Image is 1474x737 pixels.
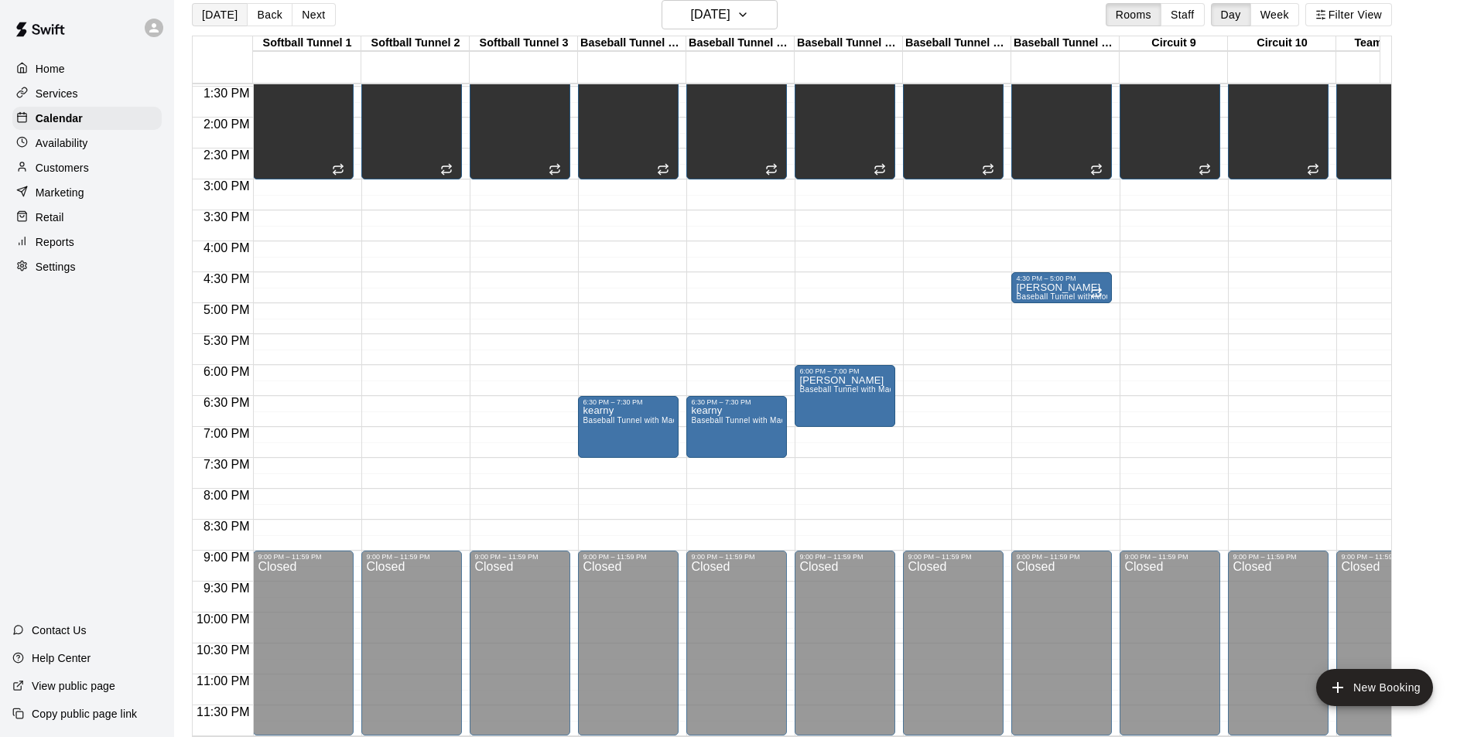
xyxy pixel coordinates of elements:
[583,416,693,425] span: Baseball Tunnel with Machine
[12,107,162,130] a: Calendar
[12,156,162,179] a: Customers
[253,551,354,735] div: 9:00 PM – 11:59 PM: Closed
[200,148,254,162] span: 2:30 PM
[474,553,566,561] div: 9:00 PM – 11:59 PM
[200,551,254,564] span: 9:00 PM
[332,163,344,176] span: Recurring event
[12,181,162,204] a: Marketing
[583,553,674,561] div: 9:00 PM – 11:59 PM
[12,82,162,105] a: Services
[470,36,578,51] div: Softball Tunnel 3
[686,396,787,458] div: 6:30 PM – 7:30 PM: kearny
[193,612,253,626] span: 10:00 PM
[903,551,1004,735] div: 9:00 PM – 11:59 PM: Closed
[32,706,137,722] p: Copy public page link
[200,365,254,378] span: 6:00 PM
[982,163,994,176] span: Recurring event
[765,163,778,176] span: Recurring event
[1124,553,1216,561] div: 9:00 PM – 11:59 PM
[200,272,254,285] span: 4:30 PM
[36,160,89,176] p: Customers
[686,551,787,735] div: 9:00 PM – 11:59 PM: Closed
[361,551,462,735] div: 9:00 PM – 11:59 PM: Closed
[200,334,254,347] span: 5:30 PM
[795,551,895,735] div: 9:00 PM – 11:59 PM: Closed
[12,57,162,80] a: Home
[32,623,87,638] p: Contact Us
[657,163,669,176] span: Recurring event
[1211,3,1251,26] button: Day
[36,210,64,225] p: Retail
[1161,3,1205,26] button: Staff
[258,553,349,561] div: 9:00 PM – 11:59 PM
[200,210,254,223] span: 3:30 PM
[440,163,453,176] span: Recurring event
[12,230,162,254] a: Reports
[200,582,254,595] span: 9:30 PM
[200,241,254,254] span: 4:00 PM
[200,179,254,193] span: 3:00 PM
[1011,551,1112,735] div: 9:00 PM – 11:59 PM: Closed
[12,206,162,229] a: Retail
[12,131,162,155] a: Availability
[36,111,83,126] p: Calendar
[1090,287,1103,299] span: Recurring event
[1316,669,1433,706] button: add
[200,303,254,316] span: 5:00 PM
[200,520,254,533] span: 8:30 PM
[799,385,909,394] span: Baseball Tunnel with Machine
[1016,553,1107,561] div: 9:00 PM – 11:59 PM
[36,185,84,200] p: Marketing
[36,61,65,77] p: Home
[36,259,76,275] p: Settings
[578,396,679,458] div: 6:30 PM – 7:30 PM: kearny
[1090,163,1103,176] span: Recurring event
[874,163,886,176] span: Recurring event
[549,163,561,176] span: Recurring event
[32,678,115,694] p: View public page
[691,416,801,425] span: Baseball Tunnel with Machine
[799,367,891,375] div: 6:00 PM – 7:00 PM
[36,234,74,250] p: Reports
[200,87,254,100] span: 1:30 PM
[12,255,162,278] a: Settings
[253,36,361,51] div: Softball Tunnel 1
[1228,36,1336,51] div: Circuit 10
[247,3,292,26] button: Back
[795,36,903,51] div: Baseball Tunnel 6 (Machine)
[470,551,570,735] div: 9:00 PM – 11:59 PM: Closed
[1336,551,1437,735] div: 9:00 PM – 11:59 PM: Closed
[795,365,895,427] div: 6:00 PM – 7:00 PM: watson
[691,553,782,561] div: 9:00 PM – 11:59 PM
[1011,272,1112,303] div: 4:30 PM – 5:00 PM: donnie
[1106,3,1161,26] button: Rooms
[1016,275,1107,282] div: 4:30 PM – 5:00 PM
[686,36,795,51] div: Baseball Tunnel 5 (Machine)
[1233,553,1324,561] div: 9:00 PM – 11:59 PM
[799,553,891,561] div: 9:00 PM – 11:59 PM
[366,553,457,561] div: 9:00 PM – 11:59 PM
[908,553,999,561] div: 9:00 PM – 11:59 PM
[361,36,470,51] div: Softball Tunnel 2
[1120,551,1220,735] div: 9:00 PM – 11:59 PM: Closed
[903,36,1011,51] div: Baseball Tunnel 7 (Mound/Machine)
[1305,3,1392,26] button: Filter View
[193,643,253,657] span: 10:30 PM
[691,398,782,406] div: 6:30 PM – 7:30 PM
[1250,3,1299,26] button: Week
[578,36,686,51] div: Baseball Tunnel 4 (Machine)
[193,705,253,718] span: 11:30 PM
[192,3,248,26] button: [DATE]
[32,650,91,666] p: Help Center
[1341,553,1432,561] div: 9:00 PM – 11:59 PM
[200,396,254,409] span: 6:30 PM
[200,427,254,440] span: 7:00 PM
[200,118,254,131] span: 2:00 PM
[1011,36,1120,51] div: Baseball Tunnel 8 (Mound)
[200,489,254,502] span: 8:00 PM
